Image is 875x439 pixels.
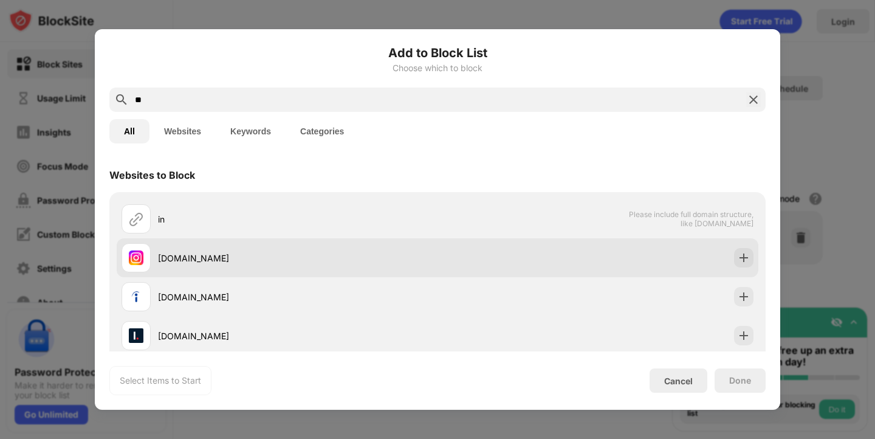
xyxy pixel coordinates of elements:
[746,92,761,107] img: search-close
[149,119,216,143] button: Websites
[216,119,286,143] button: Keywords
[120,375,201,387] div: Select Items to Start
[286,119,359,143] button: Categories
[129,251,143,265] img: favicons
[129,289,143,304] img: favicons
[158,291,437,303] div: [DOMAIN_NAME]
[664,376,693,386] div: Cancel
[158,213,437,226] div: in
[729,376,751,385] div: Done
[109,169,195,181] div: Websites to Block
[129,212,143,226] img: url.svg
[129,328,143,343] img: favicons
[114,92,129,107] img: search.svg
[158,252,437,264] div: [DOMAIN_NAME]
[628,210,753,228] span: Please include full domain structure, like [DOMAIN_NAME]
[158,330,437,342] div: [DOMAIN_NAME]
[109,44,766,62] h6: Add to Block List
[109,63,766,73] div: Choose which to block
[109,119,149,143] button: All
